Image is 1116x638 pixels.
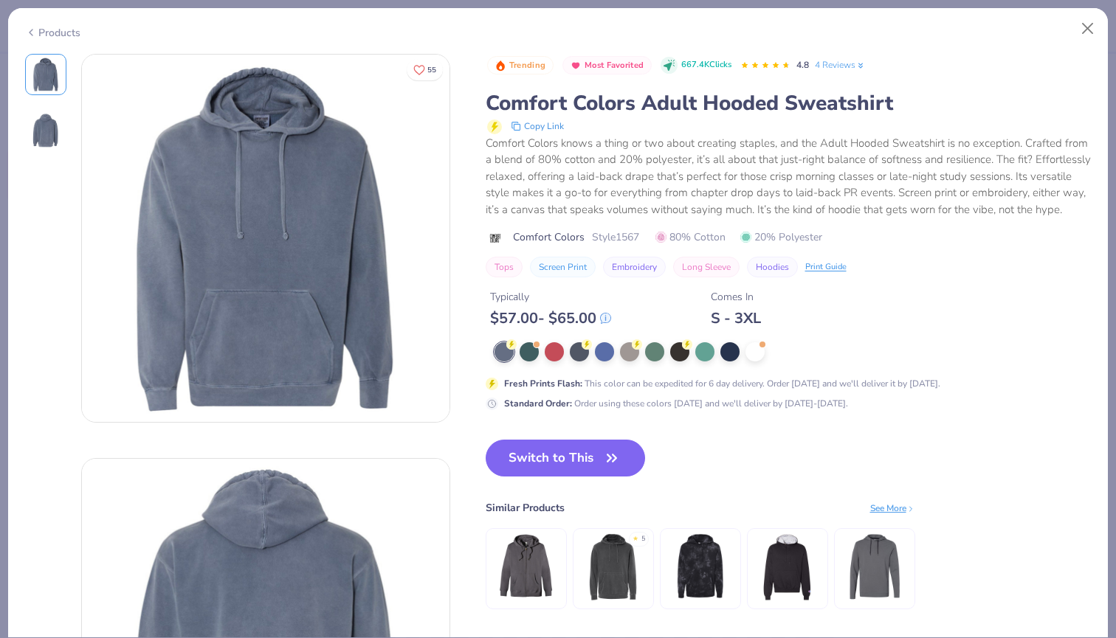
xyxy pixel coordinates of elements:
img: Econscious Men's Organic/Recycled Full-Zip Hooded Sweatshirt [491,531,561,601]
img: Independent Trading Co. Heavyweight Pigment-Dyed Hooded Sweatshirt [578,531,648,601]
img: Most Favorited sort [570,60,582,72]
div: This color can be expedited for 6 day delivery. Order [DATE] and we'll deliver it by [DATE]. [504,377,940,390]
button: Switch to This [486,440,646,476]
div: Products [25,25,80,41]
div: Comfort Colors Adult Hooded Sweatshirt [486,89,1092,117]
img: Front [28,57,63,92]
div: 4.8 Stars [740,54,790,77]
span: 20% Polyester [740,229,822,245]
span: Most Favorited [585,61,644,69]
div: S - 3XL [711,309,761,327]
span: Comfort Colors [513,229,585,245]
img: Trending sort [495,60,506,72]
span: 4.8 [796,59,809,71]
span: 80% Cotton [655,229,726,245]
div: Print Guide [805,261,847,274]
img: Champion Cotton Max Hooded Sweatshirt [752,531,822,601]
div: ★ [633,534,638,540]
div: Order using these colors [DATE] and we'll deliver by [DATE]-[DATE]. [504,397,848,410]
button: Like [407,59,443,80]
strong: Fresh Prints Flash : [504,378,582,389]
div: Comfort Colors knows a thing or two about creating staples, and the Adult Hooded Sweatshirt is no... [486,135,1092,218]
button: Embroidery [603,257,666,277]
button: Badge Button [562,56,652,75]
button: Badge Button [487,56,554,75]
button: Hoodies [747,257,798,277]
span: 55 [427,66,436,74]
img: Front [82,55,449,422]
button: copy to clipboard [506,117,568,135]
div: $ 57.00 - $ 65.00 [490,309,611,327]
img: brand logo [486,232,506,244]
div: See More [870,502,915,515]
div: Comes In [711,289,761,305]
img: Adidas Lightweight Hooded Sweatshirt [839,531,909,601]
button: Long Sleeve [673,257,740,277]
span: Style 1567 [592,229,639,245]
strong: Standard Order : [504,398,572,409]
span: 667.4K Clicks [681,59,731,72]
img: Back [28,113,63,148]
a: 4 Reviews [815,58,866,72]
div: Similar Products [486,500,565,516]
div: 5 [641,534,645,544]
button: Screen Print [530,257,596,277]
div: Typically [490,289,611,305]
span: Trending [509,61,545,69]
button: Close [1074,15,1102,43]
button: Tops [486,257,523,277]
img: Midweight Tie-Dye Hooded Sweatshirt [665,531,735,601]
